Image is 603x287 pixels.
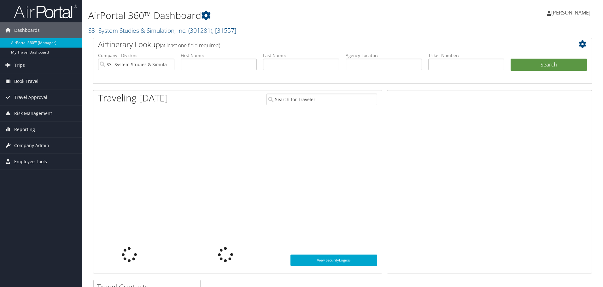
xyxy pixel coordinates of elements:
span: (at least one field required) [160,42,220,49]
span: Employee Tools [14,154,47,169]
span: Trips [14,57,25,73]
input: Search for Traveler [266,94,377,105]
a: [PERSON_NAME] [547,3,597,22]
label: Last Name: [263,52,339,59]
a: S3- System Studies & Simulation, Inc. [88,26,236,35]
span: Risk Management [14,106,52,121]
h1: Traveling [DATE] [98,91,168,105]
span: Reporting [14,122,35,137]
span: Travel Approval [14,89,47,105]
span: , [ 31557 ] [212,26,236,35]
h1: AirPortal 360™ Dashboard [88,9,427,22]
label: Agency Locator: [346,52,422,59]
button: Search [511,59,587,71]
span: Company Admin [14,138,49,153]
label: Company - Division: [98,52,174,59]
span: ( 301281 ) [188,26,212,35]
label: First Name: [181,52,257,59]
a: View SecurityLogic® [290,255,377,266]
span: Book Travel [14,73,38,89]
img: airportal-logo.png [14,4,77,19]
label: Ticket Number: [428,52,505,59]
span: [PERSON_NAME] [551,9,590,16]
h2: Airtinerary Lookup [98,39,545,50]
span: Dashboards [14,22,40,38]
